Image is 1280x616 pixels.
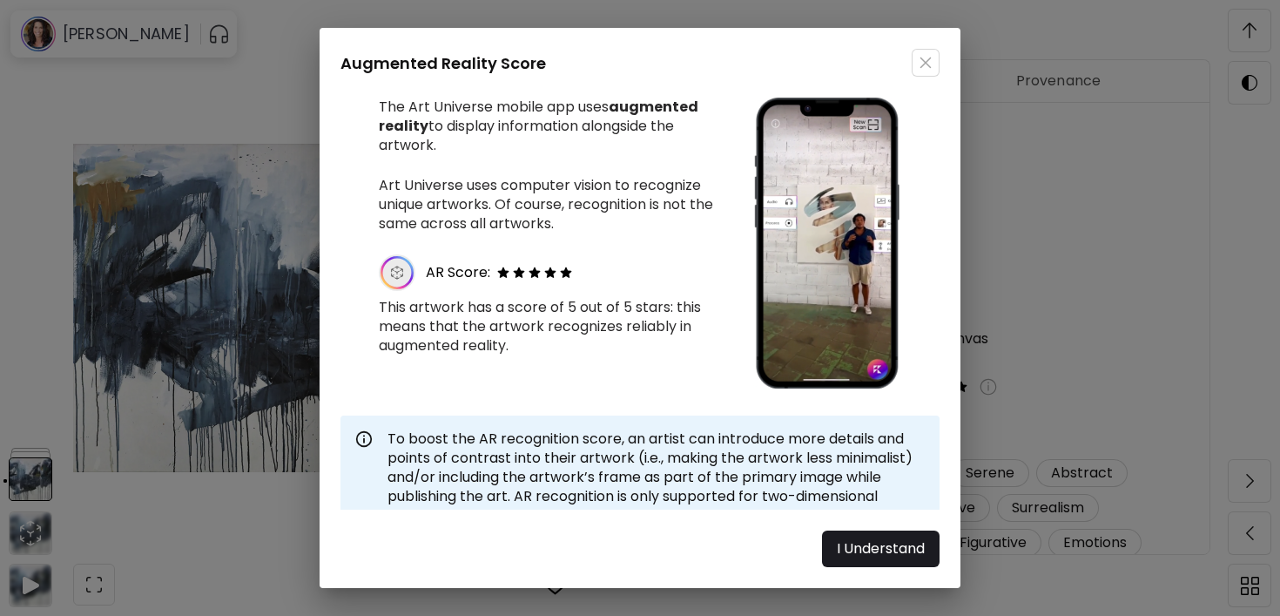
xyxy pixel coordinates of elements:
p: Augmented Reality Score [340,51,546,75]
img: filled-star-icon [495,265,511,281]
p: The Art Universe mobile app uses to display information alongside the artwork. [379,98,724,155]
strong: augmented reality [379,97,698,136]
img: filled-star-icon [558,265,574,281]
p: Art Universe uses computer vision to recognize unique artworks. Of course, recognition is not the... [379,176,724,234]
img: filled-star-icon [527,265,542,281]
img: info [752,98,901,389]
img: img [920,57,932,69]
p: This artwork has a score of 5 out of 5 stars: this means that the artwork recognizes reliably in ... [379,298,724,355]
img: filled-star-icon [542,265,558,281]
img: icon [379,254,415,291]
button: I understand [822,531,940,567]
img: filled-star-icon [511,265,527,281]
button: img [912,49,940,77]
span: I understand [837,538,925,559]
span: AR Score: [426,263,490,282]
div: To boost the AR recognition score, an artist can introduce more details and points of contrast in... [387,430,926,525]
